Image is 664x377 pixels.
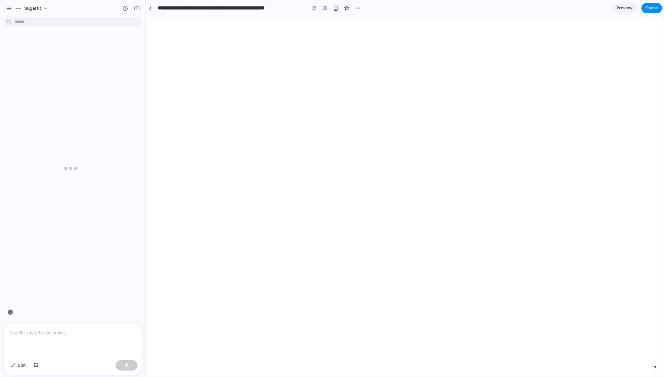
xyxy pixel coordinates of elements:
button: Share [641,3,662,13]
span: Share [646,5,658,11]
button: Sugarfit [13,3,51,14]
span: Sugarfit [24,5,41,12]
a: Preview [612,3,638,13]
span: Preview [617,5,633,11]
